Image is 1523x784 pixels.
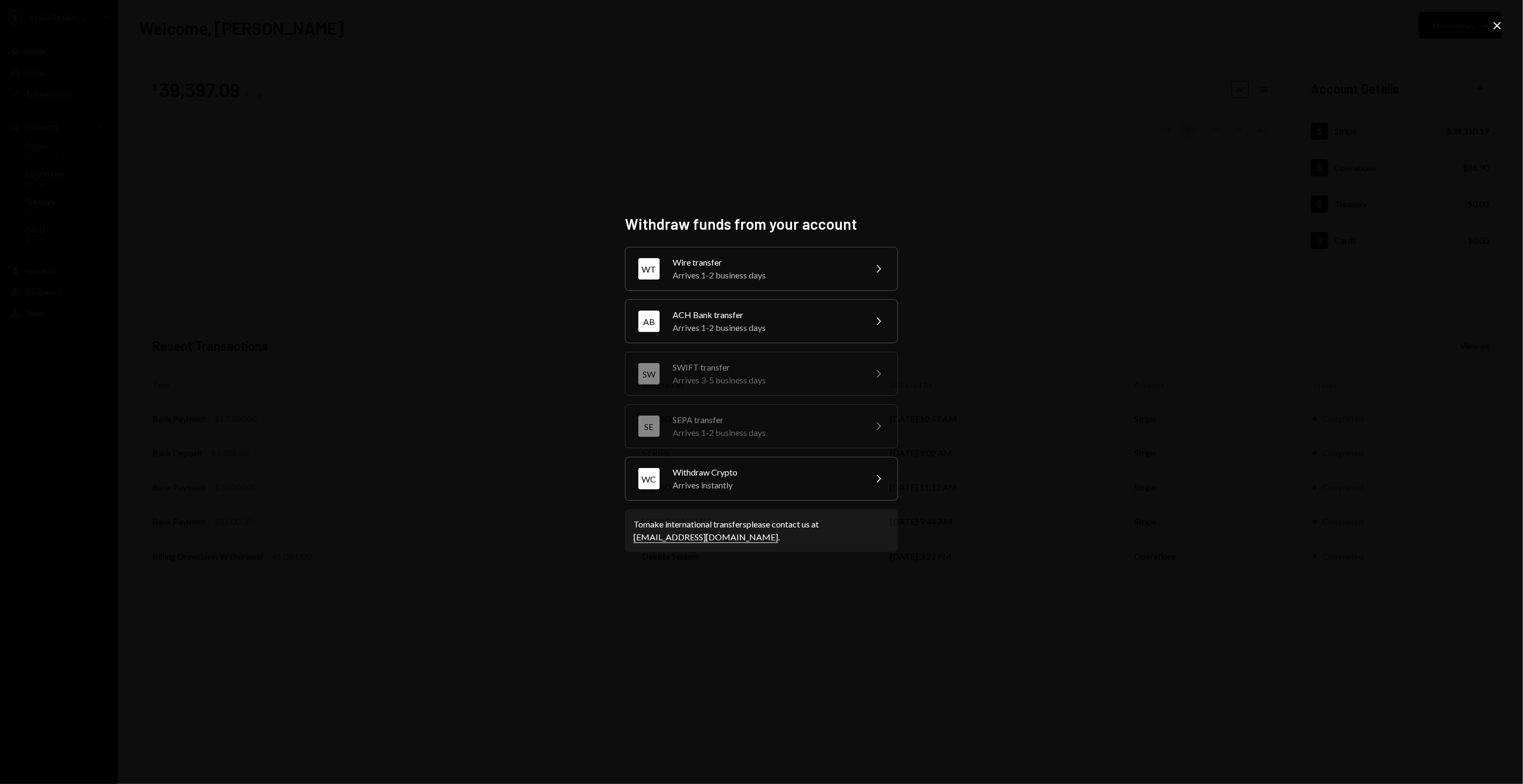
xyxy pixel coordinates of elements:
div: WT [638,258,660,280]
div: Arrives 3-5 business days [673,374,859,387]
button: WCWithdraw CryptoArrives instantly [625,457,898,501]
div: Withdraw Crypto [673,466,859,479]
div: Arrives 1-2 business days [673,426,859,439]
div: SW [638,363,660,385]
div: ACH Bank transfer [673,308,859,321]
div: Arrives 1-2 business days [673,321,859,334]
div: Arrives 1-2 business days [673,269,859,282]
div: To make international transfers please contact us at . [634,518,889,544]
div: Arrives instantly [673,479,859,492]
button: SESEPA transferArrives 1-2 business days [625,404,898,448]
div: SE [638,416,660,437]
a: [EMAIL_ADDRESS][DOMAIN_NAME] [634,532,778,543]
div: SWIFT transfer [673,361,859,374]
button: WTWire transferArrives 1-2 business days [625,247,898,291]
div: SEPA transfer [673,413,859,426]
div: WC [638,468,660,489]
button: ABACH Bank transferArrives 1-2 business days [625,299,898,343]
button: SWSWIFT transferArrives 3-5 business days [625,352,898,396]
div: Wire transfer [673,256,859,269]
h2: Withdraw funds from your account [625,214,898,235]
div: AB [638,311,660,332]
